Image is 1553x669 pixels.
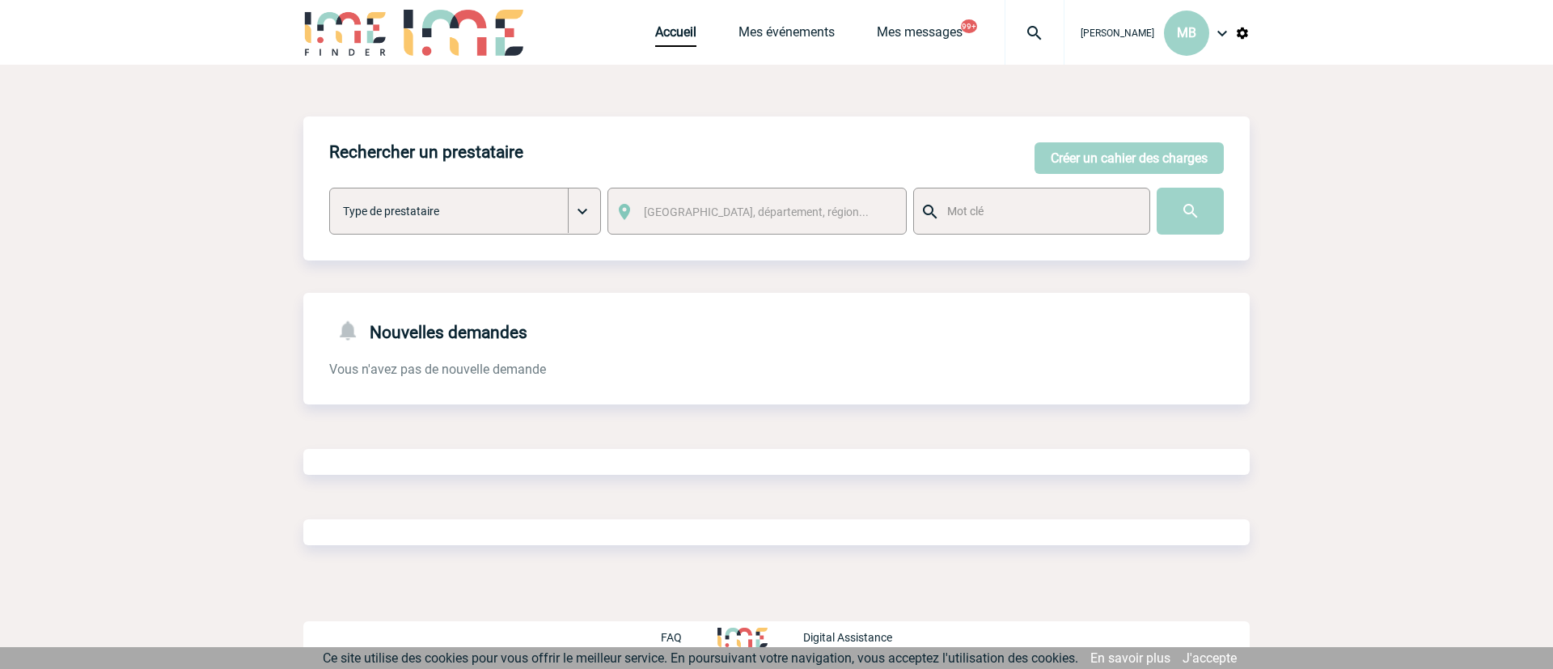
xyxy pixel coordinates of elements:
[1157,188,1224,235] input: Submit
[961,19,977,33] button: 99+
[336,319,370,342] img: notifications-24-px-g.png
[1090,650,1170,666] a: En savoir plus
[1183,650,1237,666] a: J'accepte
[661,631,682,644] p: FAQ
[329,362,546,377] span: Vous n'avez pas de nouvelle demande
[717,628,768,647] img: http://www.idealmeetingsevents.fr/
[329,142,523,162] h4: Rechercher un prestataire
[803,631,892,644] p: Digital Assistance
[943,201,1135,222] input: Mot clé
[661,629,717,644] a: FAQ
[323,650,1078,666] span: Ce site utilise des cookies pour vous offrir le meilleur service. En poursuivant votre navigation...
[1081,28,1154,39] span: [PERSON_NAME]
[877,24,963,47] a: Mes messages
[329,319,527,342] h4: Nouvelles demandes
[738,24,835,47] a: Mes événements
[655,24,696,47] a: Accueil
[303,10,387,56] img: IME-Finder
[644,205,869,218] span: [GEOGRAPHIC_DATA], département, région...
[1177,25,1196,40] span: MB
